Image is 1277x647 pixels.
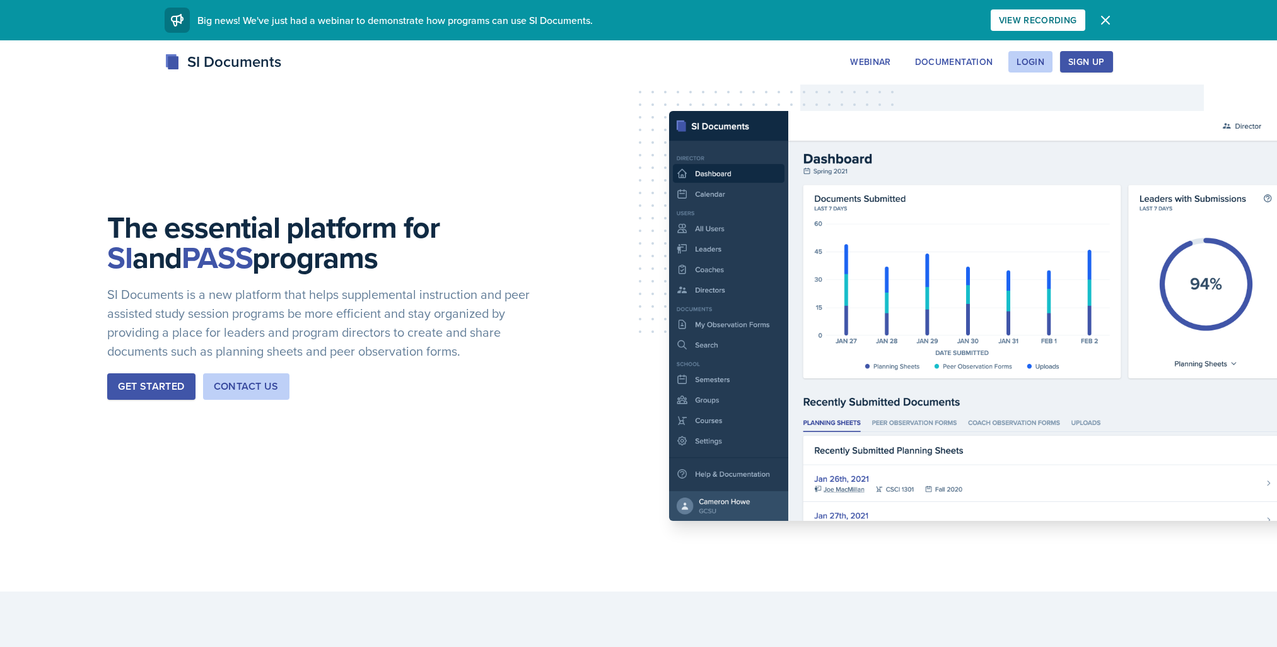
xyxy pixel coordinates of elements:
div: Contact Us [214,379,279,394]
div: Sign Up [1068,57,1104,67]
button: Contact Us [203,373,289,400]
div: Documentation [915,57,993,67]
div: SI Documents [165,50,281,73]
button: View Recording [991,9,1085,31]
button: Get Started [107,373,195,400]
div: View Recording [999,15,1077,25]
button: Documentation [907,51,1001,73]
div: Get Started [118,379,184,394]
div: Webinar [850,57,890,67]
button: Login [1008,51,1053,73]
button: Sign Up [1060,51,1112,73]
button: Webinar [842,51,899,73]
div: Login [1017,57,1044,67]
span: Big news! We've just had a webinar to demonstrate how programs can use SI Documents. [197,13,593,27]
